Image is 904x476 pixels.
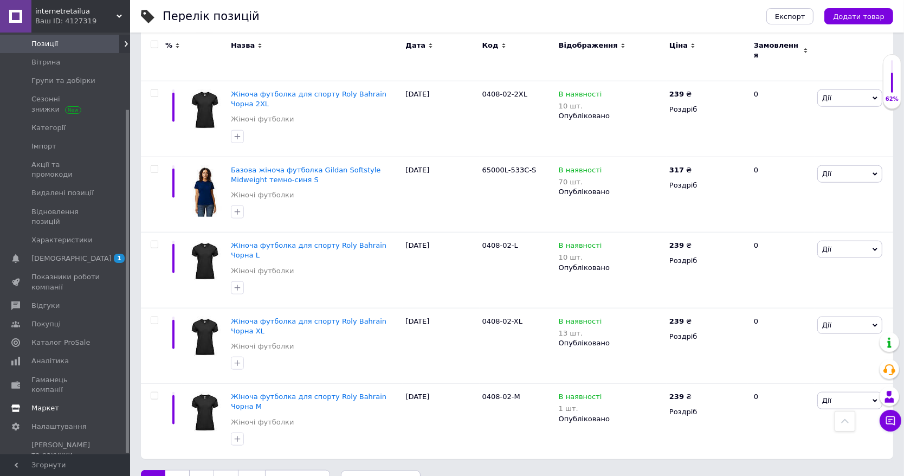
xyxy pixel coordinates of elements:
[31,141,56,151] span: Імпорт
[31,301,60,311] span: Відгуки
[775,12,805,21] span: Експорт
[824,8,893,24] button: Додати товар
[559,393,602,404] span: В наявності
[669,41,688,50] span: Ціна
[669,90,684,98] b: 239
[231,41,255,50] span: Назва
[482,317,523,325] span: 0408-02-XL
[559,338,664,348] div: Опубліковано
[184,241,225,282] img: Женская футболка для спорта Roly Bahrain Черная L
[559,41,618,50] span: Відображення
[231,417,294,427] a: Жіночі футболки
[231,241,386,259] a: Жіноча футболка для спорту Roly Bahrain Чорна L
[184,165,225,217] img: Базовая женская футболка Gildan Softstyle Midweight темно-синяя S
[559,178,602,186] div: 70 шт.
[669,317,684,325] b: 239
[35,16,130,26] div: Ваш ID: 4127319
[669,181,745,190] div: Роздріб
[163,11,260,22] div: Перелік позицій
[31,57,60,67] span: Вітрина
[559,263,664,273] div: Опубліковано
[31,422,87,432] span: Налаштування
[184,89,225,131] img: Женская футболка для спорта Roly Bahrain Черная 2XL
[31,254,112,263] span: [DEMOGRAPHIC_DATA]
[31,39,58,49] span: Позиції
[482,241,518,249] span: 0408-02-L
[669,392,692,402] div: ₴
[559,329,602,337] div: 13 шт.
[880,410,901,432] button: Чат з покупцем
[747,233,815,308] div: 0
[559,317,602,329] span: В наявності
[669,332,745,342] div: Роздріб
[231,190,294,200] a: Жіночі футболки
[669,407,745,417] div: Роздріб
[754,41,800,60] span: Замовлення
[403,384,479,459] div: [DATE]
[747,157,815,233] div: 0
[31,94,100,114] span: Сезонні знижки
[669,393,684,401] b: 239
[31,319,61,329] span: Покупці
[31,403,59,413] span: Маркет
[747,384,815,459] div: 0
[231,266,294,276] a: Жіночі футболки
[231,342,294,351] a: Жіночі футболки
[559,111,664,121] div: Опубліковано
[31,375,100,395] span: Гаманець компанії
[31,235,93,245] span: Характеристики
[669,165,692,175] div: ₴
[31,356,69,366] span: Аналітика
[231,90,386,108] a: Жіноча футболка для спорту Roly Bahrain Чорна 2XL
[231,317,386,335] a: Жіноча футболка для спорту Roly Bahrain Чорна XL
[403,308,479,384] div: [DATE]
[482,90,527,98] span: 0408-02-2XL
[669,241,692,250] div: ₴
[559,102,602,110] div: 10 шт.
[669,105,745,114] div: Роздріб
[822,94,831,102] span: Дії
[482,393,520,401] span: 0408-02-M
[31,188,94,198] span: Видалені позиції
[883,95,901,103] div: 62%
[559,404,602,413] div: 1 шт.
[559,166,602,177] span: В наявності
[231,393,386,410] span: Жіноча футболка для спорту Roly Bahrain Чорна M
[559,414,664,424] div: Опубліковано
[31,272,100,292] span: Показники роботи компанії
[231,166,380,184] a: Базова жіноча футболка Gildan Softstyle Midweight темно-синя S
[31,207,100,227] span: Відновлення позицій
[669,317,692,326] div: ₴
[405,41,425,50] span: Дата
[559,241,602,253] span: В наявності
[559,253,602,261] div: 10 шт.
[31,76,95,86] span: Групи та добірки
[231,114,294,124] a: Жіночі футболки
[482,166,537,174] span: 65000L-533C-S
[669,256,745,266] div: Роздріб
[482,41,499,50] span: Код
[35,7,117,16] span: internetretailua
[833,12,884,21] span: Додати товар
[669,166,684,174] b: 317
[403,233,479,308] div: [DATE]
[822,170,831,178] span: Дії
[822,321,831,329] span: Дії
[31,338,90,348] span: Каталог ProSale
[766,8,814,24] button: Експорт
[747,81,815,157] div: 0
[31,123,66,133] span: Категорії
[31,160,100,179] span: Акції та промокоди
[165,41,172,50] span: %
[559,187,664,197] div: Опубліковано
[184,392,225,433] img: Женская футболка для спорта Roly Bahrain Черная M
[669,241,684,249] b: 239
[403,81,479,157] div: [DATE]
[114,254,125,263] span: 1
[403,157,479,233] div: [DATE]
[822,396,831,404] span: Дії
